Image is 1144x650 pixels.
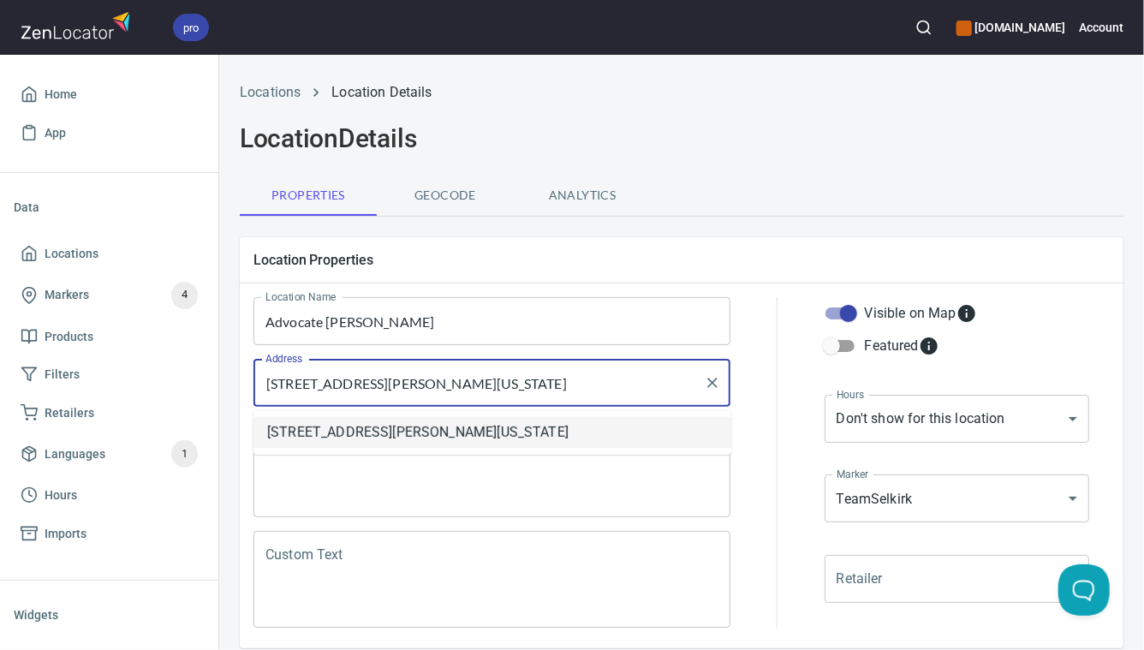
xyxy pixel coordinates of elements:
[825,395,1089,443] div: Don't show for this location
[524,185,641,206] span: Analytics
[45,84,77,105] span: Home
[14,594,205,635] li: Widgets
[14,114,205,152] a: App
[45,485,77,506] span: Hours
[14,273,205,318] a: Markers4
[45,444,105,465] span: Languages
[956,18,1065,37] h6: [DOMAIN_NAME]
[14,75,205,114] a: Home
[387,185,503,206] span: Geocode
[14,318,205,356] a: Products
[14,432,205,476] a: Languages1
[14,476,205,515] a: Hours
[1079,9,1123,46] button: Account
[45,403,94,424] span: Retailers
[171,285,198,305] span: 4
[240,82,1123,103] nav: breadcrumb
[825,555,1089,603] div: ​
[45,243,98,265] span: Locations
[265,437,718,502] textarea: [GEOGRAPHIC_DATA], [US_STATE], 86324, [GEOGRAPHIC_DATA]
[240,123,1123,154] h2: Location Details
[919,336,939,356] svg: Featured locations are moved to the top of the search results list.
[45,326,93,348] span: Products
[14,187,205,228] li: Data
[173,19,209,37] span: pro
[865,336,939,356] div: Featured
[956,303,977,324] svg: Whether the location is visible on the map.
[171,444,198,464] span: 1
[21,7,135,44] img: zenlocator
[253,251,1110,269] h5: Location Properties
[956,21,972,36] button: color-CE600E
[825,474,1089,522] div: TeamSelkirk
[14,355,205,394] a: Filters
[45,523,86,545] span: Imports
[1079,18,1123,37] h6: Account
[865,303,977,324] div: Visible on Map
[1058,564,1110,616] iframe: Help Scout Beacon - Open
[956,9,1065,46] div: Manage your apps
[905,9,943,46] button: Search
[700,371,724,395] button: Clear
[331,84,432,100] a: Location Details
[45,122,66,144] span: App
[45,364,80,385] span: Filters
[45,284,89,306] span: Markers
[14,394,205,432] a: Retailers
[240,84,301,100] a: Locations
[14,515,205,553] a: Imports
[253,417,731,448] li: [STREET_ADDRESS][PERSON_NAME][US_STATE]
[14,235,205,273] a: Locations
[250,185,366,206] span: Properties
[173,14,209,41] div: pro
